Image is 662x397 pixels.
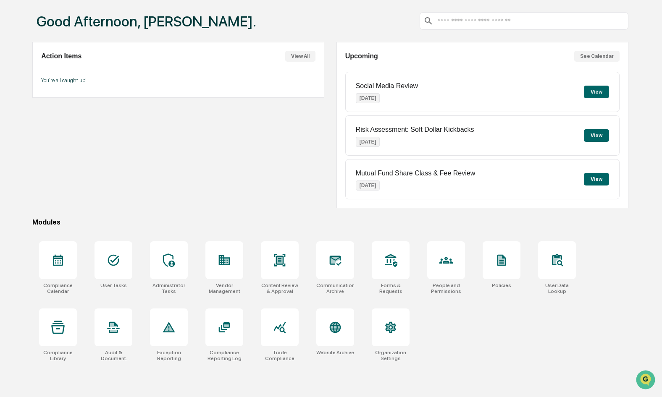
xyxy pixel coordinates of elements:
div: Compliance Calendar [39,282,77,294]
span: Pylon [84,142,102,149]
p: Risk Assessment: Soft Dollar Kickbacks [356,126,474,133]
p: You're all caught up! [41,77,315,84]
p: [DATE] [356,137,380,147]
div: Forms & Requests [372,282,410,294]
span: Data Lookup [17,122,53,130]
div: Vendor Management [205,282,243,294]
div: 🖐️ [8,107,15,113]
button: View [584,86,609,98]
button: View [584,129,609,142]
div: User Tasks [100,282,127,288]
div: Content Review & Approval [261,282,299,294]
p: [DATE] [356,93,380,103]
div: User Data Lookup [538,282,576,294]
button: View [584,173,609,185]
a: 🔎Data Lookup [5,118,56,133]
div: Communications Archive [316,282,354,294]
div: Compliance Library [39,350,77,361]
img: 1746055101610-c473b297-6a78-478c-a979-82029cc54cd1 [8,64,24,79]
div: Compliance Reporting Log [205,350,243,361]
div: We're available if you need us! [29,73,106,79]
h1: Good Afternoon, [PERSON_NAME]. [37,13,256,30]
iframe: Open customer support [635,369,658,392]
p: Social Media Review [356,82,418,90]
div: Website Archive [316,350,354,355]
a: 🖐️Preclearance [5,102,58,118]
button: Start new chat [143,67,153,77]
div: 🔎 [8,123,15,129]
div: Organization Settings [372,350,410,361]
h2: Upcoming [345,52,378,60]
div: Audit & Document Logs [95,350,132,361]
a: Powered byPylon [59,142,102,149]
a: 🗄️Attestations [58,102,108,118]
div: People and Permissions [427,282,465,294]
div: Trade Compliance [261,350,299,361]
div: Exception Reporting [150,350,188,361]
h2: Action Items [41,52,81,60]
div: Modules [32,218,628,226]
span: Attestations [69,106,104,114]
p: How can we help? [8,18,153,31]
button: See Calendar [574,51,620,62]
button: View All [285,51,315,62]
div: Policies [492,282,511,288]
p: [DATE] [356,180,380,191]
div: Administrator Tasks [150,282,188,294]
p: Mutual Fund Share Class & Fee Review [356,170,475,177]
div: 🗄️ [61,107,68,113]
div: Start new chat [29,64,138,73]
span: Preclearance [17,106,54,114]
